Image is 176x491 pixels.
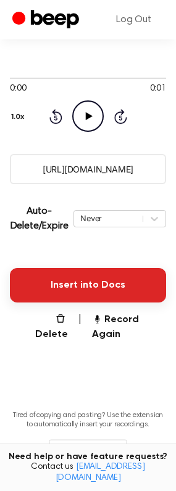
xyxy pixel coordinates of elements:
[92,312,166,342] button: Record Again
[25,312,68,342] button: Delete
[78,312,82,342] span: |
[10,204,69,233] p: Auto-Delete/Expire
[80,213,136,224] div: Never
[150,83,166,95] span: 0:01
[10,411,166,429] p: Tired of copying and pasting? Use the extension to automatically insert your recordings.
[10,268,166,302] button: Insert into Docs
[7,462,169,484] span: Contact us
[56,463,145,482] a: [EMAIL_ADDRESS][DOMAIN_NAME]
[10,83,26,95] span: 0:00
[10,107,29,128] button: 1.0x
[12,8,82,32] a: Beep
[104,5,164,34] a: Log Out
